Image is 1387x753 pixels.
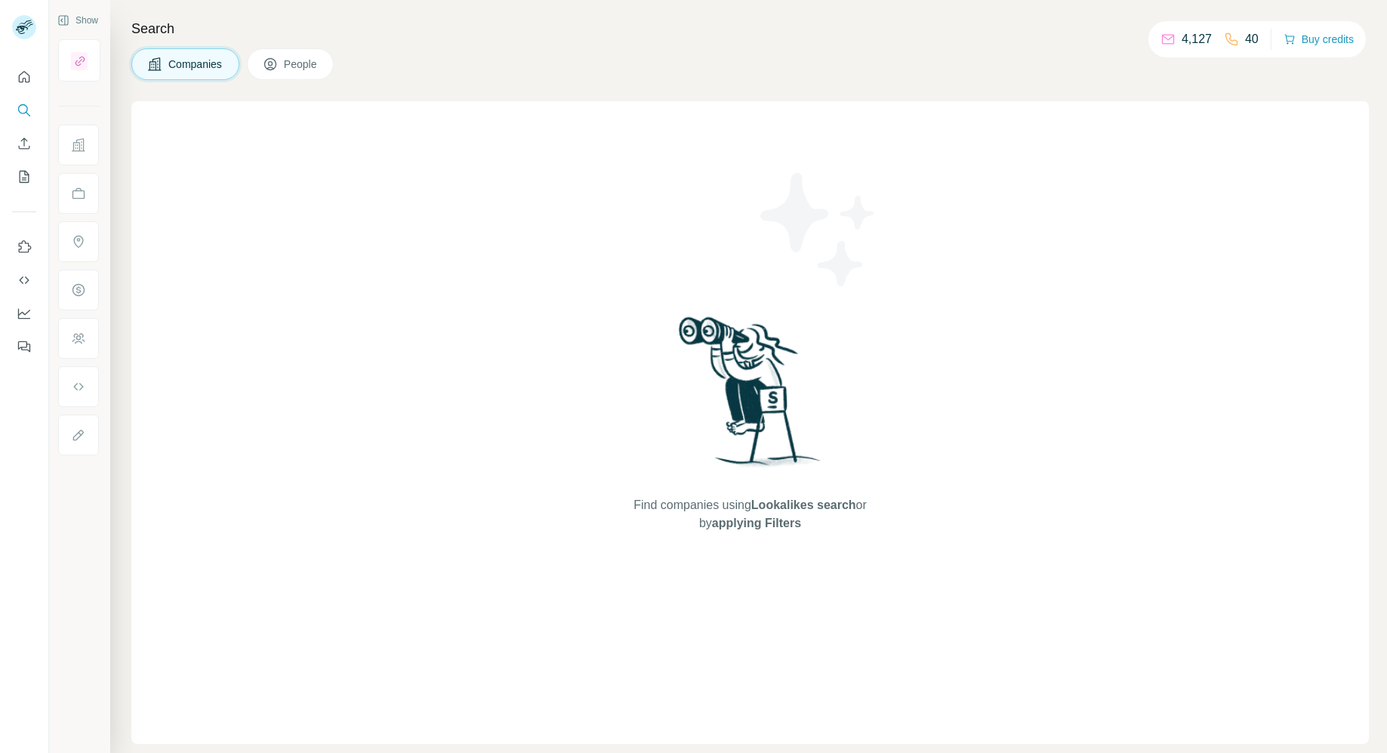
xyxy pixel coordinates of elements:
p: 4,127 [1182,30,1212,48]
button: Quick start [12,63,36,91]
button: Use Surfe on LinkedIn [12,233,36,261]
button: Use Surfe API [12,267,36,294]
h4: Search [131,18,1369,39]
span: Find companies using or by [629,496,871,532]
button: Show [47,9,109,32]
button: Enrich CSV [12,130,36,157]
button: Search [12,97,36,124]
span: Companies [168,57,223,72]
button: Dashboard [12,300,36,327]
img: Surfe Illustration - Stars [751,162,886,298]
button: Feedback [12,333,36,360]
button: Buy credits [1284,29,1354,50]
button: My lists [12,163,36,190]
span: applying Filters [712,517,801,529]
p: 40 [1245,30,1259,48]
span: People [284,57,319,72]
span: Lookalikes search [751,498,856,511]
img: Surfe Illustration - Woman searching with binoculars [672,313,829,481]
